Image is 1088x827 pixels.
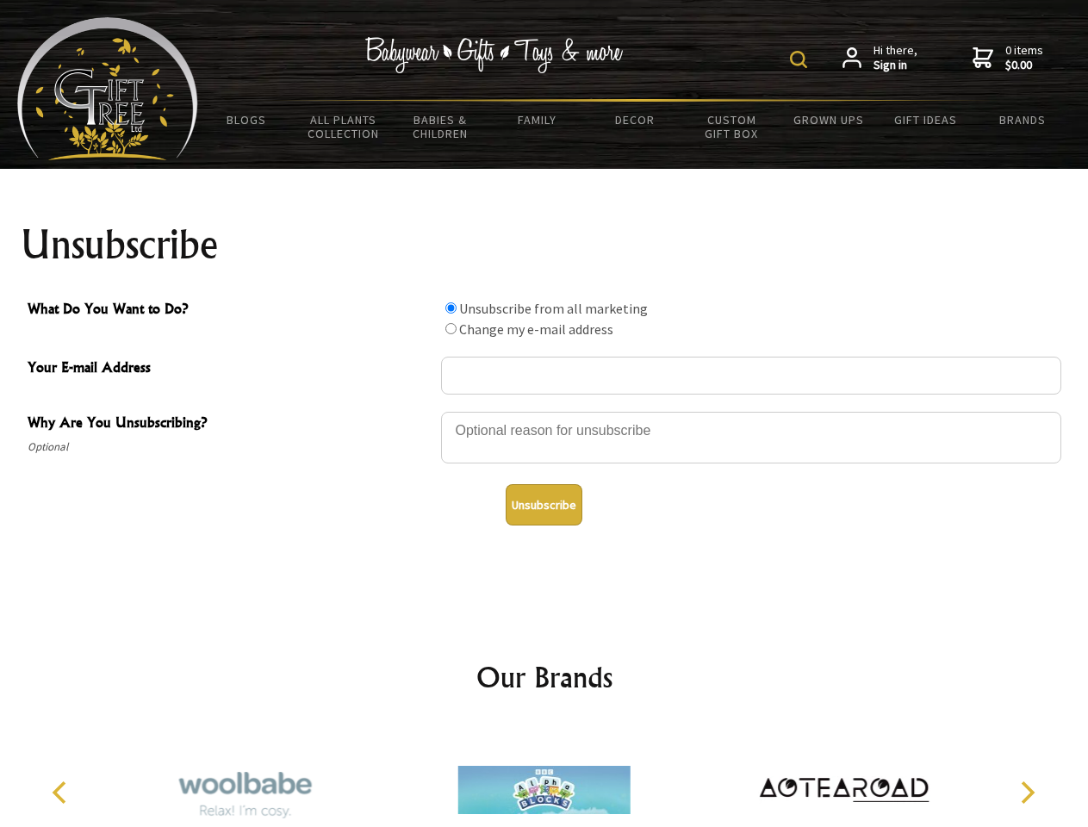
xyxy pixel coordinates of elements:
[21,224,1068,265] h1: Unsubscribe
[43,774,81,811] button: Previous
[1005,58,1043,73] strong: $0.00
[34,656,1054,698] h2: Our Brands
[17,17,198,160] img: Babyware - Gifts - Toys and more...
[586,102,683,138] a: Decor
[28,357,432,382] span: Your E-mail Address
[489,102,587,138] a: Family
[842,43,917,73] a: Hi there,Sign in
[974,102,1072,138] a: Brands
[441,412,1061,463] textarea: Why Are You Unsubscribing?
[459,300,648,317] label: Unsubscribe from all marketing
[790,51,807,68] img: product search
[28,437,432,457] span: Optional
[441,357,1061,395] input: Your E-mail Address
[445,323,457,334] input: What Do You Want to Do?
[28,298,432,323] span: What Do You Want to Do?
[1008,774,1046,811] button: Next
[874,43,917,73] span: Hi there,
[973,43,1043,73] a: 0 items$0.00
[365,37,624,73] img: Babywear - Gifts - Toys & more
[683,102,780,152] a: Custom Gift Box
[295,102,393,152] a: All Plants Collection
[780,102,877,138] a: Grown Ups
[392,102,489,152] a: Babies & Children
[506,484,582,525] button: Unsubscribe
[28,412,432,437] span: Why Are You Unsubscribing?
[1005,42,1043,73] span: 0 items
[877,102,974,138] a: Gift Ideas
[445,302,457,314] input: What Do You Want to Do?
[198,102,295,138] a: BLOGS
[459,320,613,338] label: Change my e-mail address
[874,58,917,73] strong: Sign in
